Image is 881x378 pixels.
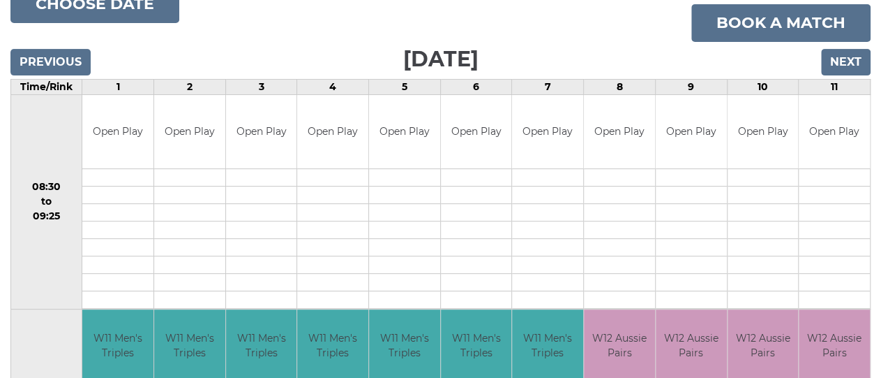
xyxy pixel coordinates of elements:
td: 3 [225,80,297,95]
td: Open Play [584,95,655,168]
input: Next [821,49,871,75]
input: Previous [10,49,91,75]
td: 10 [727,80,799,95]
td: Open Play [226,95,297,168]
td: Open Play [154,95,225,168]
td: 7 [512,80,584,95]
td: Open Play [297,95,368,168]
td: 6 [440,80,512,95]
td: Open Play [369,95,440,168]
td: Open Play [512,95,583,168]
td: 11 [799,80,871,95]
td: Open Play [656,95,727,168]
td: 1 [82,80,154,95]
td: 08:30 to 09:25 [11,95,82,310]
td: 8 [584,80,656,95]
td: Open Play [728,95,799,168]
td: Time/Rink [11,80,82,95]
td: Open Play [799,95,870,168]
td: 5 [369,80,441,95]
td: Open Play [82,95,153,168]
td: 9 [655,80,727,95]
td: 2 [154,80,226,95]
td: 4 [297,80,369,95]
td: Open Play [441,95,512,168]
a: Book a match [691,4,871,42]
